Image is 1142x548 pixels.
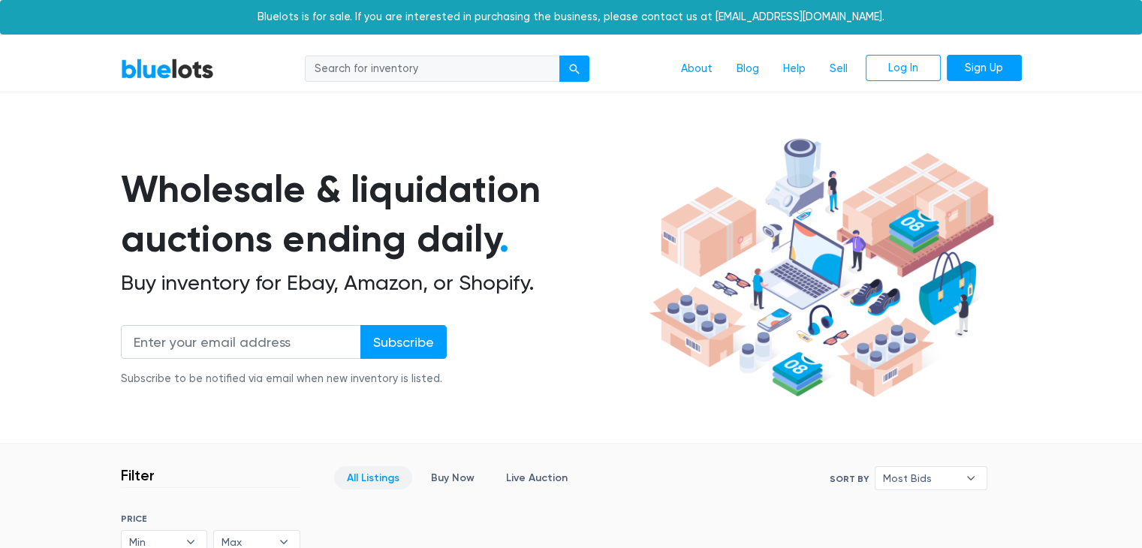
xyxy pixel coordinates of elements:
[866,55,941,82] a: Log In
[955,467,987,489] b: ▾
[643,131,999,405] img: hero-ee84e7d0318cb26816c560f6b4441b76977f77a177738b4e94f68c95b2b83dbb.png
[947,55,1022,82] a: Sign Up
[121,371,447,387] div: Subscribe to be notified via email when new inventory is listed.
[883,467,958,489] span: Most Bids
[121,164,643,264] h1: Wholesale & liquidation auctions ending daily
[669,55,725,83] a: About
[121,466,155,484] h3: Filter
[830,472,869,486] label: Sort By
[334,466,412,489] a: All Listings
[771,55,818,83] a: Help
[121,325,361,359] input: Enter your email address
[121,270,643,296] h2: Buy inventory for Ebay, Amazon, or Shopify.
[499,216,509,261] span: .
[818,55,860,83] a: Sell
[418,466,487,489] a: Buy Now
[121,513,300,524] h6: PRICE
[360,325,447,359] input: Subscribe
[725,55,771,83] a: Blog
[305,56,560,83] input: Search for inventory
[121,58,214,80] a: BlueLots
[493,466,580,489] a: Live Auction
